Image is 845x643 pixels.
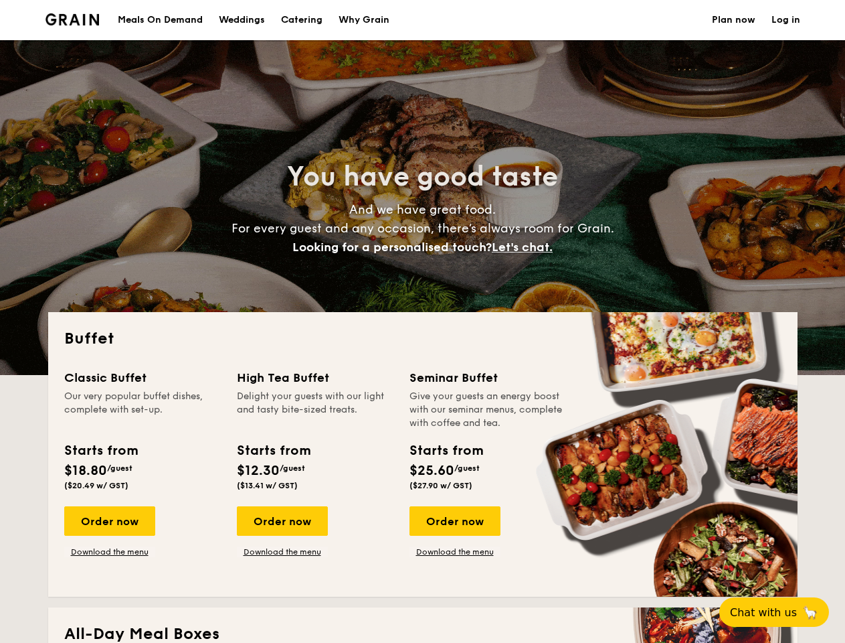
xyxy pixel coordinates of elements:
span: And we have great food. For every guest and any occasion, there’s always room for Grain. [231,202,614,255]
h2: Buffet [64,328,781,350]
span: 🦙 [802,605,818,620]
div: Starts from [237,441,310,461]
div: Starts from [64,441,137,461]
span: ($20.49 w/ GST) [64,481,128,490]
div: Starts from [409,441,482,461]
span: Chat with us [730,606,797,619]
div: Our very popular buffet dishes, complete with set-up. [64,390,221,430]
div: Order now [64,506,155,536]
a: Download the menu [64,547,155,557]
a: Logotype [45,13,100,25]
div: High Tea Buffet [237,368,393,387]
a: Download the menu [409,547,500,557]
img: Grain [45,13,100,25]
div: Give your guests an energy boost with our seminar menus, complete with coffee and tea. [409,390,566,430]
span: $25.60 [409,463,454,479]
a: Download the menu [237,547,328,557]
div: Delight your guests with our light and tasty bite-sized treats. [237,390,393,430]
span: ($13.41 w/ GST) [237,481,298,490]
span: $18.80 [64,463,107,479]
div: Seminar Buffet [409,368,566,387]
span: Looking for a personalised touch? [292,240,492,255]
div: Order now [409,506,500,536]
span: /guest [280,463,305,473]
div: Classic Buffet [64,368,221,387]
span: Let's chat. [492,240,553,255]
span: /guest [454,463,480,473]
span: $12.30 [237,463,280,479]
span: /guest [107,463,132,473]
span: ($27.90 w/ GST) [409,481,472,490]
span: You have good taste [287,161,558,193]
div: Order now [237,506,328,536]
button: Chat with us🦙 [719,597,829,627]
